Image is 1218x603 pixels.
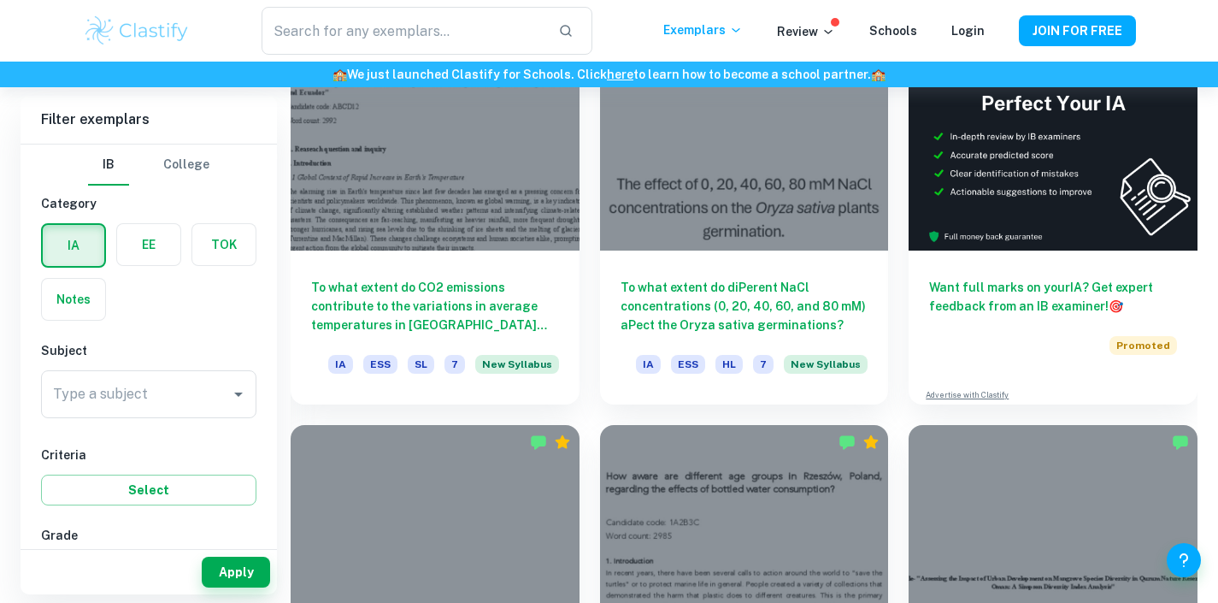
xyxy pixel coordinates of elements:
span: IA [328,355,353,374]
h6: We just launched Clastify for Schools. Click to learn how to become a school partner. [3,65,1215,84]
h6: To what extent do CO2 emissions contribute to the variations in average temperatures in [GEOGRAPH... [311,278,559,334]
p: Review [777,22,835,41]
button: Select [41,475,256,505]
button: JOIN FOR FREE [1019,15,1136,46]
span: New Syllabus [784,355,868,374]
a: Schools [869,24,917,38]
div: Premium [554,434,571,451]
span: 7 [444,355,465,374]
span: SL [408,355,434,374]
span: 🎯 [1109,299,1123,313]
span: ESS [671,355,705,374]
img: Thumbnail [909,34,1197,251]
button: IB [88,145,129,186]
input: Search for any exemplars... [262,7,544,55]
a: Advertise with Clastify [926,389,1009,401]
h6: Subject [41,341,256,360]
div: Premium [862,434,880,451]
img: Clastify logo [83,14,191,48]
a: Want full marks on yourIA? Get expert feedback from an IB examiner!PromotedAdvertise with Clastify [909,34,1197,405]
div: Starting from the May 2026 session, the ESS IA requirements have changed. We created this exempla... [475,355,559,384]
button: Notes [42,279,105,320]
p: Exemplars [663,21,743,39]
span: Promoted [1109,336,1177,355]
div: Filter type choice [88,145,209,186]
span: ESS [363,355,397,374]
div: Starting from the May 2026 session, the ESS IA requirements have changed. We created this exempla... [784,355,868,384]
h6: Grade [41,526,256,545]
a: here [607,68,633,81]
img: Marked [530,434,547,451]
h6: Want full marks on your IA ? Get expert feedback from an IB examiner! [929,278,1177,316]
button: Apply [202,557,270,588]
button: College [163,145,209,186]
h6: Category [41,194,256,213]
button: EE [117,224,180,265]
button: IA [43,225,104,266]
a: Login [951,24,985,38]
h6: To what extent do diPerent NaCl concentrations (0, 20, 40, 60, and 80 mM) aPect the Oryza sativa ... [621,278,868,334]
h6: Criteria [41,446,256,464]
span: 7 [753,355,774,374]
span: IA [636,355,661,374]
h6: Filter exemplars [21,96,277,144]
span: 🏫 [332,68,347,81]
span: HL [715,355,743,374]
img: Marked [1172,434,1189,451]
span: New Syllabus [475,355,559,374]
button: Open [227,382,250,406]
img: Marked [838,434,856,451]
button: TOK [192,224,256,265]
a: To what extent do diPerent NaCl concentrations (0, 20, 40, 60, and 80 mM) aPect the Oryza sativa ... [600,34,889,405]
button: Help and Feedback [1167,543,1201,577]
span: 🏫 [871,68,886,81]
a: To what extent do CO2 emissions contribute to the variations in average temperatures in [GEOGRAPH... [291,34,580,405]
